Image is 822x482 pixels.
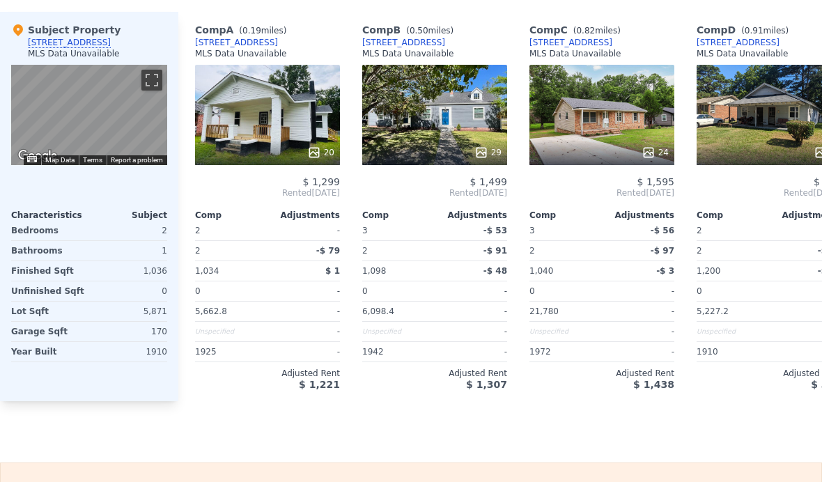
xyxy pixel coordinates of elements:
[362,342,432,361] div: 1942
[362,226,368,235] span: 3
[92,261,167,281] div: 1,036
[651,246,674,256] span: -$ 97
[195,48,287,59] div: MLS Data Unavailable
[195,210,267,221] div: Comp
[195,23,292,37] div: Comp A
[697,23,794,37] div: Comp D
[529,322,599,341] div: Unspecified
[466,379,507,390] span: $ 1,307
[697,306,729,316] span: 5,227.2
[483,226,507,235] span: -$ 53
[437,302,507,321] div: -
[195,266,219,276] span: 1,034
[92,281,167,301] div: 0
[529,306,559,316] span: 21,780
[410,26,428,36] span: 0.50
[470,176,507,187] span: $ 1,499
[697,37,780,48] a: [STREET_ADDRESS]
[28,48,120,59] div: MLS Data Unavailable
[11,241,86,261] div: Bathrooms
[529,226,535,235] span: 3
[605,281,674,301] div: -
[195,342,265,361] div: 1925
[270,342,340,361] div: -
[697,342,766,361] div: 1910
[92,322,167,341] div: 170
[529,368,674,379] div: Adjusted Rent
[362,48,454,59] div: MLS Data Unavailable
[697,210,769,221] div: Comp
[697,241,766,261] div: 2
[270,302,340,321] div: -
[195,226,201,235] span: 2
[92,342,167,361] div: 1910
[362,266,386,276] span: 1,098
[11,342,86,361] div: Year Built
[83,156,102,164] a: Terms (opens in new tab)
[11,23,121,37] div: Subject Property
[745,26,763,36] span: 0.91
[195,368,340,379] div: Adjusted Rent
[195,306,227,316] span: 5,662.8
[141,70,162,91] button: Toggle fullscreen view
[362,210,435,221] div: Comp
[195,322,265,341] div: Unspecified
[267,210,340,221] div: Adjustments
[195,241,265,261] div: 2
[401,26,459,36] span: ( miles)
[307,146,334,160] div: 20
[15,147,61,165] a: Open this area in Google Maps (opens a new window)
[362,368,507,379] div: Adjusted Rent
[299,379,340,390] span: $ 1,221
[362,241,432,261] div: 2
[92,302,167,321] div: 5,871
[362,286,368,296] span: 0
[642,146,669,160] div: 24
[92,221,167,240] div: 2
[529,342,599,361] div: 1972
[697,322,766,341] div: Unspecified
[233,26,292,36] span: ( miles)
[605,302,674,321] div: -
[483,246,507,256] span: -$ 91
[529,241,599,261] div: 2
[568,26,626,36] span: ( miles)
[45,155,75,165] button: Map Data
[11,302,86,321] div: Lot Sqft
[89,210,167,221] div: Subject
[303,176,340,187] span: $ 1,299
[11,322,86,341] div: Garage Sqft
[195,187,340,199] span: Rented [DATE]
[15,147,61,165] img: Google
[362,322,432,341] div: Unspecified
[92,241,167,261] div: 1
[242,26,261,36] span: 0.19
[633,379,674,390] span: $ 1,438
[316,246,340,256] span: -$ 79
[605,322,674,341] div: -
[362,23,459,37] div: Comp B
[325,266,340,276] span: $ 1
[11,221,86,240] div: Bedrooms
[270,322,340,341] div: -
[697,266,720,276] span: 1,200
[637,176,674,187] span: $ 1,595
[474,146,502,160] div: 29
[195,37,278,48] div: [STREET_ADDRESS]
[362,306,394,316] span: 6,098.4
[195,286,201,296] span: 0
[576,26,595,36] span: 0.82
[11,65,167,165] div: Street View
[697,286,702,296] span: 0
[529,48,621,59] div: MLS Data Unavailable
[435,210,507,221] div: Adjustments
[656,266,674,276] span: -$ 3
[529,23,626,37] div: Comp C
[697,48,789,59] div: MLS Data Unavailable
[362,37,445,48] a: [STREET_ADDRESS]
[529,210,602,221] div: Comp
[437,322,507,341] div: -
[529,37,612,48] a: [STREET_ADDRESS]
